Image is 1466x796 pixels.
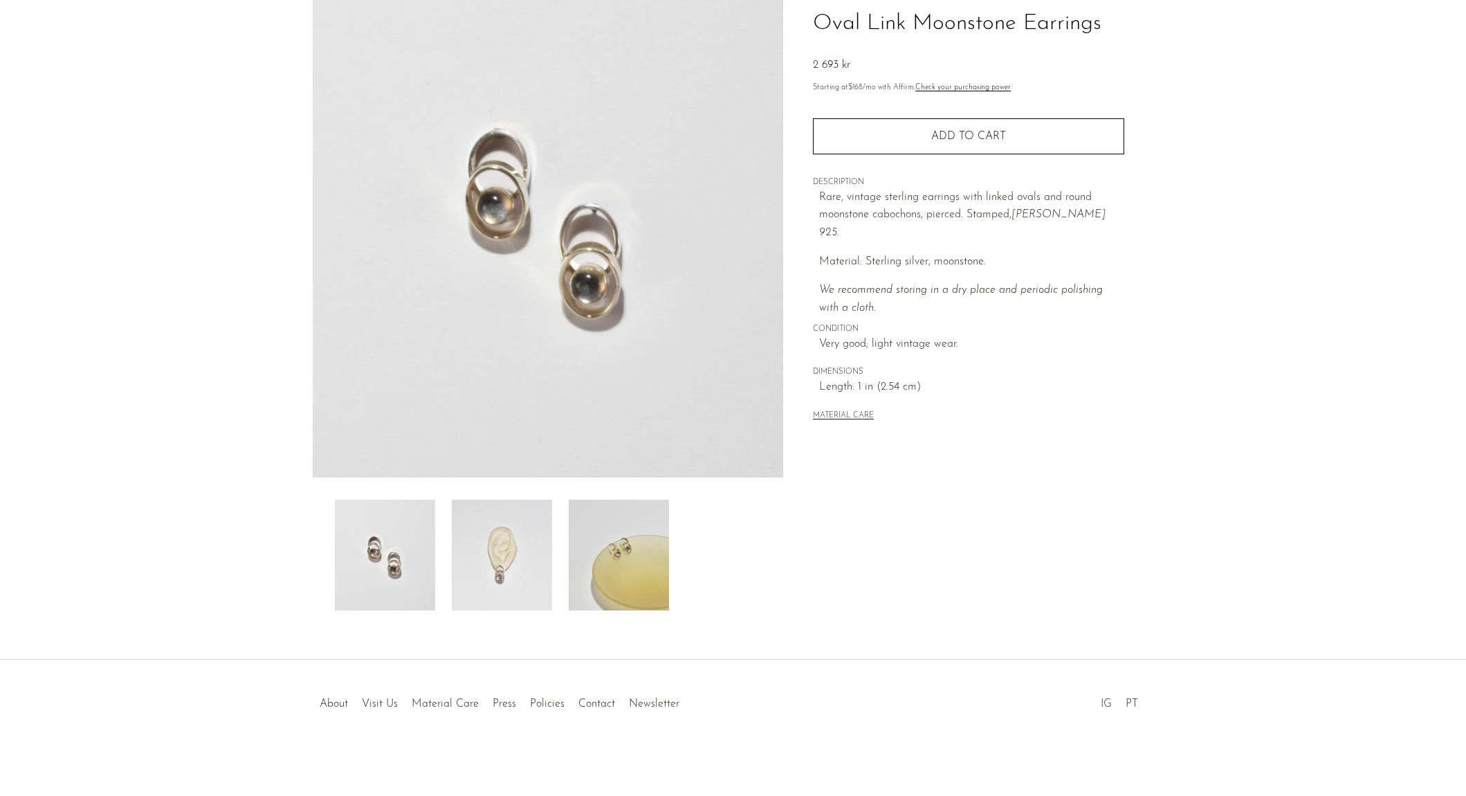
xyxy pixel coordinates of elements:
img: Oval Link Moonstone Earrings [335,500,435,610]
span: DIMENSIONS [813,366,1124,379]
a: About [320,698,348,709]
button: MATERIAL CARE [813,411,874,422]
p: Rare, vintage sterling earrings with linked ovals and round moonstone cabochons, pierced. Stamped, [819,189,1124,242]
a: IG [1101,698,1112,709]
i: We recommend storing in a dry place and periodic polishing with a cloth. [819,284,1103,314]
a: Press [493,698,516,709]
img: Oval Link Moonstone Earrings [452,500,552,610]
span: 2 693 kr [813,60,850,71]
ul: Social Medias [1094,687,1145,714]
span: CONDITION [813,323,1124,336]
h1: Oval Link Moonstone Earrings [813,6,1124,42]
a: Material Care [412,698,479,709]
span: Length: 1 in (2.54 cm) [819,379,1124,397]
span: Very good; light vintage wear. [819,336,1124,354]
a: PT [1126,698,1138,709]
ul: Quick links [313,687,686,714]
p: Material: Sterling silver, moonstone. [819,253,1124,271]
span: $168 [848,84,863,91]
a: Policies [530,698,565,709]
button: Add to cart [813,118,1124,154]
span: Add to cart [931,130,1006,143]
span: DESCRIPTION [813,177,1124,189]
img: Oval Link Moonstone Earrings [569,500,669,610]
a: Visit Us [362,698,398,709]
a: Check your purchasing power - Learn more about Affirm Financing (opens in modal) [915,84,1011,91]
a: Contact [578,698,615,709]
p: Starting at /mo with Affirm. [813,82,1124,94]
